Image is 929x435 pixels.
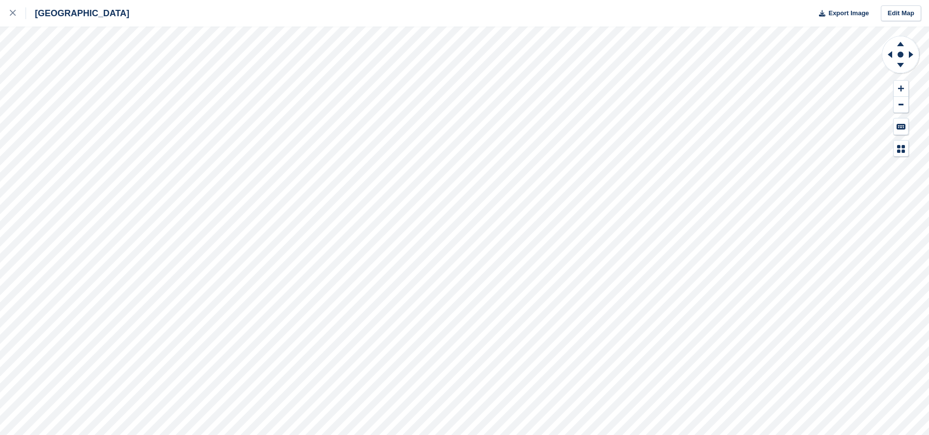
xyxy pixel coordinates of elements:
[26,7,129,19] div: [GEOGRAPHIC_DATA]
[894,118,908,135] button: Keyboard Shortcuts
[828,8,869,18] span: Export Image
[894,141,908,157] button: Map Legend
[881,5,921,22] a: Edit Map
[813,5,869,22] button: Export Image
[894,81,908,97] button: Zoom In
[894,97,908,113] button: Zoom Out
